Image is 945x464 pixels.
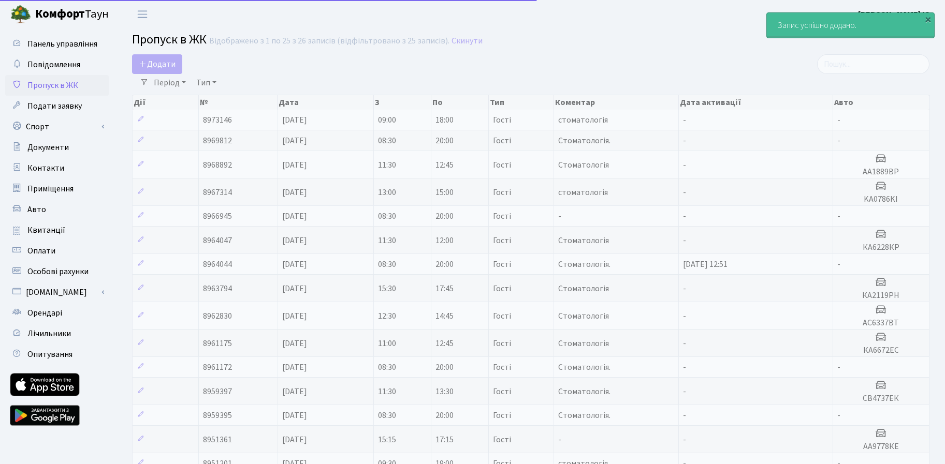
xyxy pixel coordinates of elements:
span: [DATE] [282,410,307,421]
a: Тип [192,74,221,92]
span: Стоматологія [558,235,609,246]
span: Документи [27,142,69,153]
div: Відображено з 1 по 25 з 26 записів (відфільтровано з 25 записів). [209,36,449,46]
div: × [923,14,933,24]
span: Додати [139,58,176,70]
span: Пропуск в ЖК [27,80,78,91]
span: [DATE] [282,187,307,198]
span: Гості [493,387,511,396]
span: 14:45 [435,310,454,322]
span: 8973146 [203,114,232,126]
a: Пропуск в ЖК [5,75,109,96]
span: - [683,386,686,397]
span: 12:45 [435,159,454,171]
th: Дії [133,95,199,110]
a: Скинути [452,36,483,46]
span: - [837,259,840,270]
span: Повідомлення [27,59,80,70]
a: Авто [5,199,109,220]
span: 08:30 [378,362,396,373]
span: 18:00 [435,114,454,126]
b: [PERSON_NAME] Ю. [858,9,933,20]
span: [DATE] [282,159,307,171]
span: Гості [493,363,511,371]
span: [DATE] [282,386,307,397]
span: Стоматологія. [558,410,610,421]
a: Панель управління [5,34,109,54]
a: Період [150,74,190,92]
b: Комфорт [35,6,85,22]
a: Приміщення [5,178,109,199]
span: - [683,187,686,198]
span: 20:00 [435,362,454,373]
span: - [837,410,840,421]
span: 08:30 [378,135,396,146]
a: Опитування [5,344,109,365]
span: стоматологія [558,114,608,126]
span: 13:00 [378,187,396,198]
span: - [683,434,686,445]
span: Стоматологія [558,310,609,322]
h5: АА9778КЕ [837,442,925,452]
span: Стоматологія. [558,135,610,146]
span: 8963794 [203,283,232,294]
span: Опитування [27,349,72,360]
span: Стоматологія. [558,362,610,373]
a: Подати заявку [5,96,109,116]
button: Переключити навігацію [129,6,155,23]
span: Приміщення [27,183,74,194]
span: Оплати [27,245,55,257]
span: 8959397 [203,386,232,397]
span: 12:00 [435,235,454,246]
span: - [683,159,686,171]
span: - [837,362,840,373]
span: 8951361 [203,434,232,445]
span: Стоматологія [558,338,609,349]
span: [DATE] [282,283,307,294]
span: 8967314 [203,187,232,198]
span: Гості [493,312,511,320]
span: 8964044 [203,259,232,270]
span: Гості [493,436,511,444]
img: logo.png [10,4,31,25]
span: Панель управління [27,38,97,50]
span: 17:45 [435,283,454,294]
span: - [558,434,561,445]
span: - [683,338,686,349]
span: Гості [493,188,511,197]
span: - [683,211,686,222]
span: [DATE] [282,310,307,322]
th: Дата активації [679,95,833,110]
span: - [683,410,686,421]
span: Гості [493,285,511,293]
span: - [837,211,840,222]
span: 08:30 [378,410,396,421]
span: [DATE] [282,434,307,445]
span: [DATE] [282,362,307,373]
span: 13:30 [435,386,454,397]
span: стоматологія [558,187,608,198]
div: Запис успішно додано. [767,13,934,38]
h5: КА6228КР [837,243,925,252]
span: Гості [493,236,511,245]
span: 20:00 [435,135,454,146]
span: 8968892 [203,159,232,171]
span: 12:30 [378,310,396,322]
span: 11:30 [378,159,396,171]
a: Контакти [5,158,109,178]
span: 8966945 [203,211,232,222]
a: Орендарі [5,303,109,323]
th: Коментар [554,95,679,110]
span: 17:15 [435,434,454,445]
span: 08:30 [378,259,396,270]
span: Стоматологія. [558,259,610,270]
span: - [837,135,840,146]
span: 8964047 [203,235,232,246]
span: Пропуск в ЖК [132,31,207,49]
span: - [683,283,686,294]
span: - [837,114,840,126]
a: Повідомлення [5,54,109,75]
span: - [683,114,686,126]
th: Авто [833,95,929,110]
a: Оплати [5,241,109,261]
